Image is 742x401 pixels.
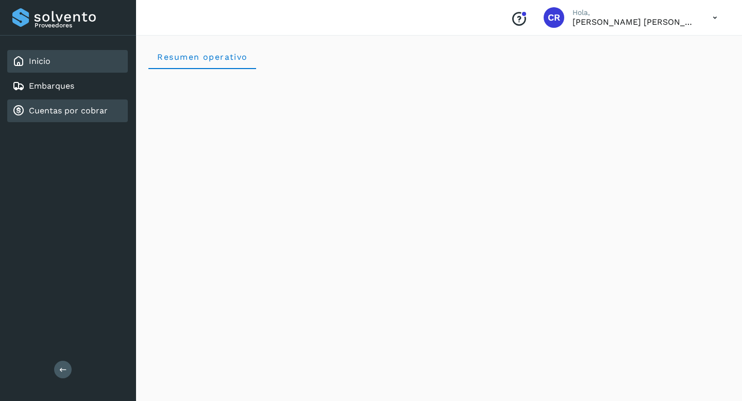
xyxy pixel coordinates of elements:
div: Cuentas por cobrar [7,99,128,122]
a: Cuentas por cobrar [29,106,108,115]
p: Proveedores [35,22,124,29]
div: Embarques [7,75,128,97]
p: CARLOS RODOLFO BELLI PEDRAZA [572,17,696,27]
span: Resumen operativo [157,52,248,62]
a: Inicio [29,56,50,66]
div: Inicio [7,50,128,73]
a: Embarques [29,81,74,91]
p: Hola, [572,8,696,17]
